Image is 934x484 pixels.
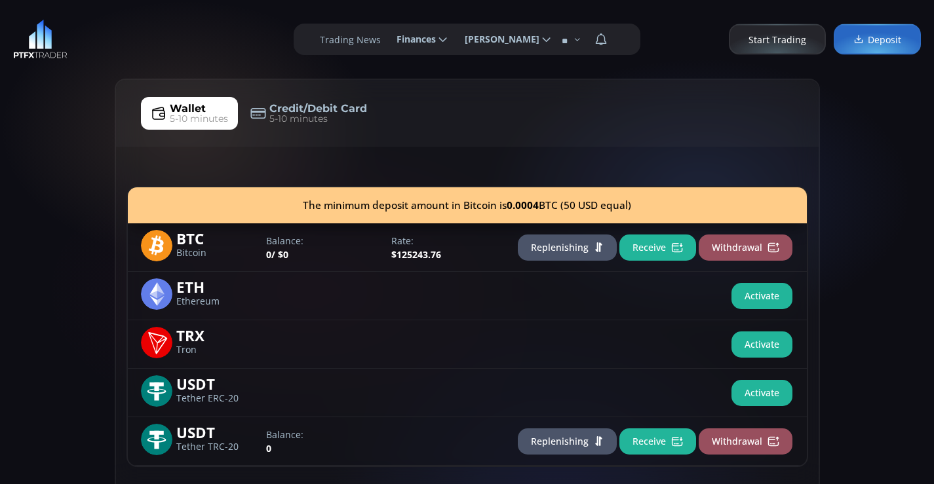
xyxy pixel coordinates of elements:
[619,428,696,455] button: Receive
[834,24,921,55] a: Deposit
[269,112,328,126] span: 5-10 minutes
[729,24,826,55] a: Start Trading
[749,33,806,47] span: Start Trading
[320,33,381,47] label: Trading News
[518,234,617,261] button: Replenishing
[391,234,503,248] label: Rate:
[170,101,206,117] span: Wallet
[176,297,256,306] span: Ethereum
[260,234,385,261] div: 0
[128,187,807,223] div: The minimum deposit amount in Bitcoin is BTC (50 USD equal)
[176,375,256,390] span: USDT
[176,424,256,439] span: USDT
[266,428,378,441] label: Balance:
[176,278,256,293] span: ETH
[176,230,256,245] span: BTC
[699,428,792,455] button: Withdrawal
[260,428,385,455] div: 0
[241,97,377,130] a: Credit/Debit Card5-10 minutes
[141,97,238,130] a: Wallet5-10 minutes
[13,20,68,59] img: LOGO
[176,394,256,403] span: Tether ERC-20
[853,33,901,47] span: Deposit
[518,428,617,455] button: Replenishing
[170,112,228,126] span: 5-10 minutes
[507,198,539,212] b: 0.0004
[619,234,696,261] button: Receive
[731,380,792,406] button: Activate
[271,248,288,261] span: / $0
[456,26,539,52] span: [PERSON_NAME]
[731,283,792,309] button: Activate
[176,443,256,451] span: Tether TRC-20
[387,26,436,52] span: Finances
[699,234,792,261] button: Withdrawal
[269,101,367,117] span: Credit/Debit Card
[385,234,510,261] div: $125243.76
[266,234,378,248] label: Balance:
[176,249,256,257] span: Bitcoin
[731,331,792,358] button: Activate
[176,327,256,342] span: TRX
[176,346,256,354] span: Tron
